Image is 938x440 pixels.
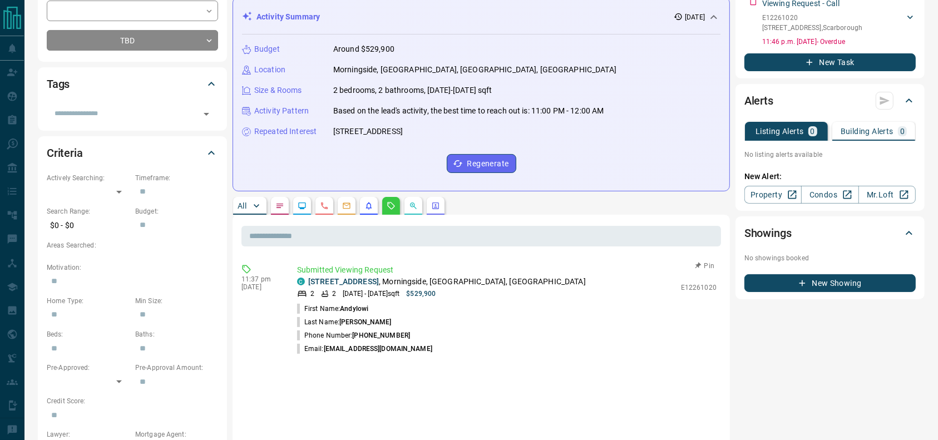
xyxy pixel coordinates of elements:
svg: Emails [342,201,351,210]
p: Min Size: [135,296,218,306]
p: [STREET_ADDRESS] , Scarborough [762,23,862,33]
p: Email: [297,344,432,354]
p: Credit Score: [47,396,218,406]
div: TBD [47,30,218,51]
div: Tags [47,71,218,97]
p: 2 [310,289,314,299]
p: Size & Rooms [254,85,302,96]
p: Activity Pattern [254,105,309,117]
p: Lawyer: [47,429,130,439]
p: Budget: [135,206,218,216]
h2: Alerts [744,92,773,110]
p: Submitted Viewing Request [297,264,717,276]
button: Open [199,106,214,122]
button: New Showing [744,274,916,292]
p: Around $529,900 [333,43,394,55]
svg: Opportunities [409,201,418,210]
p: 0 [900,127,905,135]
p: Budget [254,43,280,55]
p: [STREET_ADDRESS] [333,126,403,137]
p: Phone Number: [297,330,410,340]
p: Actively Searching: [47,173,130,183]
p: [DATE] [685,12,705,22]
h2: Criteria [47,144,83,162]
div: E12261020[STREET_ADDRESS],Scarborough [762,11,916,35]
p: Listing Alerts [756,127,804,135]
span: Andylowi [340,305,368,313]
p: , Morningside, [GEOGRAPHIC_DATA], [GEOGRAPHIC_DATA] [308,276,586,288]
a: Mr.Loft [858,186,916,204]
svg: Agent Actions [431,201,440,210]
button: Pin [689,261,721,271]
p: E12261020 [681,283,717,293]
p: $0 - $0 [47,216,130,235]
div: Criteria [47,140,218,166]
p: Repeated Interest [254,126,317,137]
p: 0 [811,127,815,135]
p: Beds: [47,329,130,339]
svg: Requests [387,201,396,210]
svg: Listing Alerts [364,201,373,210]
p: Location [254,64,285,76]
a: Condos [801,186,858,204]
svg: Calls [320,201,329,210]
p: E12261020 [762,13,862,23]
a: [STREET_ADDRESS] [308,277,379,286]
button: New Task [744,53,916,71]
p: 2 bedrooms, 2 bathrooms, [DATE]-[DATE] sqft [333,85,492,96]
span: [PHONE_NUMBER] [352,332,410,339]
p: Baths: [135,329,218,339]
p: Home Type: [47,296,130,306]
p: Motivation: [47,263,218,273]
p: Activity Summary [256,11,320,23]
p: Areas Searched: [47,240,218,250]
p: Morningside, [GEOGRAPHIC_DATA], [GEOGRAPHIC_DATA], [GEOGRAPHIC_DATA] [333,64,616,76]
p: Based on the lead's activity, the best time to reach out is: 11:00 PM - 12:00 AM [333,105,604,117]
svg: Lead Browsing Activity [298,201,307,210]
p: 11:37 pm [241,275,280,283]
p: All [238,202,246,210]
span: [EMAIL_ADDRESS][DOMAIN_NAME] [324,345,432,353]
p: Search Range: [47,206,130,216]
p: Timeframe: [135,173,218,183]
h2: Tags [47,75,70,93]
a: Property [744,186,802,204]
p: 11:46 p.m. [DATE] - Overdue [762,37,916,47]
p: No showings booked [744,253,916,263]
p: [DATE] - [DATE] sqft [343,289,399,299]
p: Mortgage Agent: [135,429,218,439]
p: Building Alerts [841,127,893,135]
div: Activity Summary[DATE] [242,7,720,27]
p: Pre-Approval Amount: [135,363,218,373]
svg: Notes [275,201,284,210]
p: New Alert: [744,171,916,182]
p: No listing alerts available [744,150,916,160]
p: [DATE] [241,283,280,291]
div: Alerts [744,87,916,114]
p: Last Name: [297,317,392,327]
span: [PERSON_NAME] [339,318,391,326]
div: Showings [744,220,916,246]
p: First Name: [297,304,368,314]
p: $529,900 [406,289,436,299]
p: 2 [332,289,336,299]
div: condos.ca [297,278,305,285]
p: Pre-Approved: [47,363,130,373]
button: Regenerate [447,154,516,173]
h2: Showings [744,224,792,242]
